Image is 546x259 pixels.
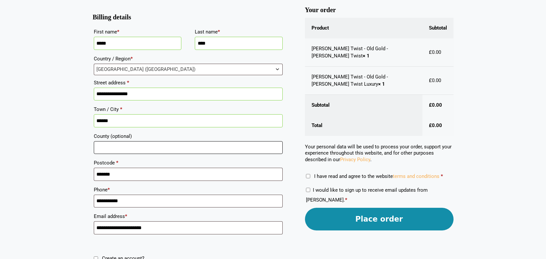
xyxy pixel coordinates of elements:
bdi: 0.00 [429,102,442,108]
label: Postcode [94,158,283,168]
abbr: required [441,173,443,179]
th: Subtotal [305,95,422,116]
input: I have read and agree to the websiteterms and conditions * [306,174,310,178]
label: Town / City [94,104,283,114]
th: Product [305,18,422,38]
span: £ [429,49,432,55]
td: [PERSON_NAME] Twist - Old Gold - [PERSON_NAME] Twist [305,38,422,67]
span: £ [429,77,432,83]
bdi: 0.00 [429,77,441,83]
th: Total [305,115,422,136]
span: Country / Region [94,64,283,75]
a: terms and conditions [393,173,439,179]
span: (optional) [111,133,132,139]
span: I have read and agree to the website [314,173,439,179]
label: First name [94,27,182,37]
span: £ [429,122,432,128]
h3: Your order [305,9,454,11]
bdi: 0.00 [429,49,441,55]
bdi: 0.00 [429,122,442,128]
p: Your personal data will be used to process your order, support your experience throughout this we... [305,144,454,163]
label: I would like to sign up to receive email updates from [PERSON_NAME]. [306,187,428,203]
th: Subtotal [422,18,454,38]
h3: Billing details [93,16,284,19]
label: County [94,131,283,141]
span: United Kingdom (UK) [94,64,282,75]
button: Place order [305,208,454,230]
strong: × 1 [363,53,370,59]
a: Privacy Policy [340,157,370,162]
label: Country / Region [94,54,283,64]
span: £ [429,102,432,108]
label: Phone [94,185,283,195]
strong: × 1 [378,81,385,87]
label: Email address [94,211,283,221]
label: Street address [94,78,283,88]
label: Last name [195,27,283,37]
td: [PERSON_NAME] Twist - Old Gold - [PERSON_NAME] Twist Luxury [305,67,422,95]
input: I would like to sign up to receive email updates from [PERSON_NAME]. [306,188,310,192]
